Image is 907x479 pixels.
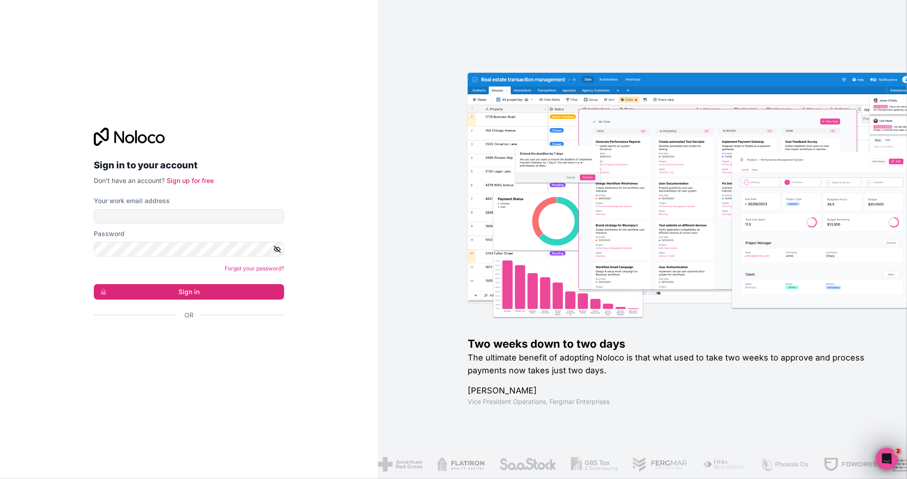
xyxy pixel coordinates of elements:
div: Sign in with Google. Opens in new tab [94,330,277,350]
h2: The ultimate benefit of adopting Noloco is that what used to take two weeks to approve and proces... [468,351,878,377]
label: Password [94,229,124,238]
iframe: Intercom live chat [876,448,898,470]
h1: Vice President Operations , Fergmar Enterprises [468,397,878,406]
h2: Sign in to your account [94,157,284,173]
span: Don't have an account? [94,177,165,184]
img: /assets/fiera-fwj2N5v4.png [702,457,745,472]
button: Sign in [94,284,284,300]
img: /assets/gbstax-C-GtDUiK.png [571,457,618,472]
img: /assets/phoenix-BREaitsQ.png [760,457,810,472]
span: 2 [895,448,902,455]
img: /assets/fdworks-Bi04fVtw.png [824,457,877,472]
a: Forgot your password? [225,265,284,272]
img: /assets/saastock-C6Zbiodz.png [499,457,557,472]
iframe: Sign in with Google Button [89,330,281,350]
input: Password [94,242,284,257]
span: Or [184,311,194,320]
label: Your work email address [94,196,170,205]
h1: [PERSON_NAME] [468,384,878,397]
input: Email address [94,209,284,224]
img: /assets/fergmar-CudnrXN5.png [632,457,688,472]
a: Sign up for free [167,177,214,184]
img: /assets/flatiron-C8eUkumj.png [437,457,485,472]
h1: Two weeks down to two days [468,337,878,351]
img: /assets/american-red-cross-BAupjrZR.png [378,457,422,472]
